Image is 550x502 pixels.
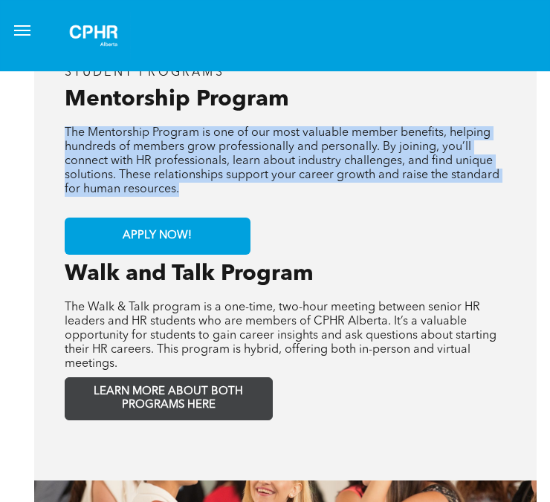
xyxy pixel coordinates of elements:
[65,263,314,285] span: Walk and Talk Program
[65,86,507,113] h3: Mentorship Program
[7,16,37,45] button: menu
[65,127,499,195] span: The Mentorship Program is one of our most valuable member benefits, helping hundreds of members g...
[56,12,131,59] img: A white background with a few lines on it
[117,222,197,250] span: APPLY NOW!
[65,218,250,255] a: APPLY NOW!
[71,385,267,412] span: LEARN MORE ABOUT BOTH PROGRAMS HERE
[65,67,224,79] span: student programs
[65,301,496,370] span: The Walk & Talk program is a one-time, two-hour meeting between senior HR leaders and HR students...
[65,377,273,420] a: LEARN MORE ABOUT BOTH PROGRAMS HERE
